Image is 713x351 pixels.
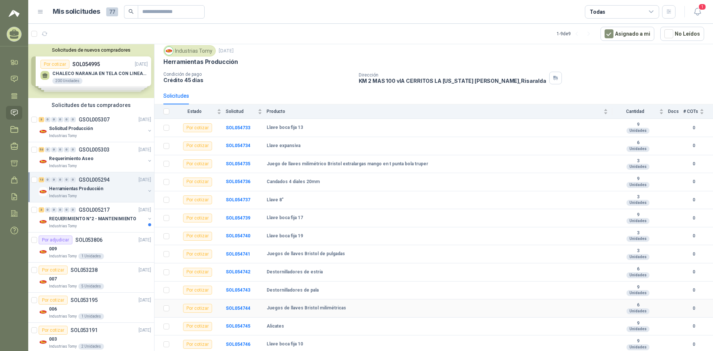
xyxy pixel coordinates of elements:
[226,269,250,274] a: SOL054742
[49,344,77,350] p: Industrias Tomy
[28,233,154,263] a: Por adjudicarSOL053806[DATE] Company Logo009Industrias Tomy1 Unidades
[626,182,649,188] div: Unidades
[626,218,649,224] div: Unidades
[226,233,250,238] a: SOL054740
[683,323,704,330] b: 0
[39,247,48,256] img: Company Logo
[626,254,649,260] div: Unidades
[267,143,300,149] b: Llave expansiva
[139,207,151,214] p: [DATE]
[39,308,48,316] img: Company Logo
[79,207,110,212] p: GSOL005217
[183,214,212,222] div: Por cotizar
[557,28,595,40] div: 1 - 9 de 9
[612,248,664,254] b: 3
[612,338,664,344] b: 9
[226,251,250,257] b: SOL054741
[106,7,118,16] span: 77
[79,117,110,122] p: GSOL005307
[683,233,704,240] b: 0
[58,117,63,122] div: 0
[226,287,250,293] b: SOL054743
[49,133,77,139] p: Industrias Tomy
[71,267,98,273] p: SOL053238
[39,177,44,182] div: 13
[58,147,63,152] div: 0
[183,123,212,132] div: Por cotizar
[626,200,649,206] div: Unidades
[9,9,20,18] img: Logo peakr
[183,142,212,150] div: Por cotizar
[219,48,234,55] p: [DATE]
[39,266,68,274] div: Por cotizar
[78,283,104,289] div: 5 Unidades
[226,324,250,329] a: SOL054745
[139,237,151,244] p: [DATE]
[39,277,48,286] img: Company Logo
[163,45,216,56] div: Industrias Tomy
[183,232,212,241] div: Por cotizar
[78,313,104,319] div: 1 Unidades
[267,305,346,311] b: Juegos de llaves Bristol milimétricas
[28,98,154,112] div: Solicitudes de tus compradores
[612,230,664,236] b: 3
[226,143,250,148] a: SOL054734
[183,178,212,186] div: Por cotizar
[49,185,103,192] p: Herramientas Producción
[626,146,649,152] div: Unidades
[78,253,104,259] div: 1 Unidades
[683,305,704,312] b: 0
[267,269,323,275] b: Destornilladores de estría
[683,104,713,119] th: # COTs
[612,321,664,326] b: 9
[683,178,704,185] b: 0
[267,104,612,119] th: Producto
[39,235,72,244] div: Por adjudicar
[139,267,151,274] p: [DATE]
[226,125,250,130] a: SOL054733
[683,196,704,204] b: 0
[626,236,649,242] div: Unidades
[39,117,44,122] div: 3
[226,197,250,202] b: SOL054737
[626,308,649,314] div: Unidades
[183,250,212,259] div: Por cotizar
[64,117,69,122] div: 0
[226,342,250,347] a: SOL054746
[139,176,151,183] p: [DATE]
[183,322,212,331] div: Por cotizar
[683,109,698,114] span: # COTs
[70,117,76,122] div: 0
[39,326,68,335] div: Por cotizar
[58,207,63,212] div: 0
[49,253,77,259] p: Industrias Tomy
[49,306,57,313] p: 006
[612,176,664,182] b: 9
[51,207,57,212] div: 0
[612,302,664,308] b: 6
[626,326,649,332] div: Unidades
[183,286,212,295] div: Por cotizar
[49,223,77,229] p: Industrias Tomy
[267,215,303,221] b: Llave boca fija 17
[267,341,303,347] b: Llave boca fija 10
[600,27,654,41] button: Asignado a mi
[267,109,602,114] span: Producto
[183,268,212,277] div: Por cotizar
[51,117,57,122] div: 0
[45,177,51,182] div: 0
[139,116,151,123] p: [DATE]
[49,313,77,319] p: Industrias Tomy
[612,122,664,128] b: 9
[683,142,704,149] b: 0
[226,215,250,221] b: SOL054739
[163,72,353,77] p: Condición de pago
[39,207,44,212] div: 3
[28,293,154,323] a: Por cotizarSOL053195[DATE] Company Logo006Industrias Tomy1 Unidades
[70,207,76,212] div: 0
[58,177,63,182] div: 0
[226,179,250,184] b: SOL054736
